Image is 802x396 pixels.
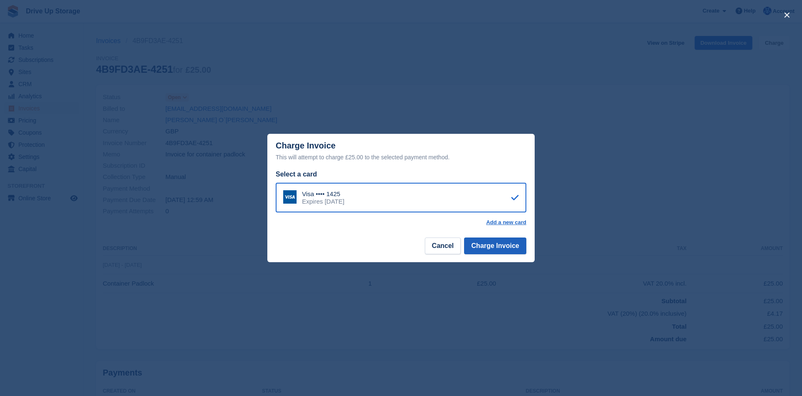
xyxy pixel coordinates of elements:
div: Charge Invoice [276,141,526,162]
img: Visa Logo [283,190,297,204]
div: Select a card [276,169,526,179]
button: Cancel [425,238,461,254]
div: Expires [DATE] [302,198,344,205]
a: Add a new card [486,219,526,226]
div: This will attempt to charge £25.00 to the selected payment method. [276,152,526,162]
button: Charge Invoice [464,238,526,254]
div: Visa •••• 1425 [302,190,344,198]
button: close [780,8,794,22]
